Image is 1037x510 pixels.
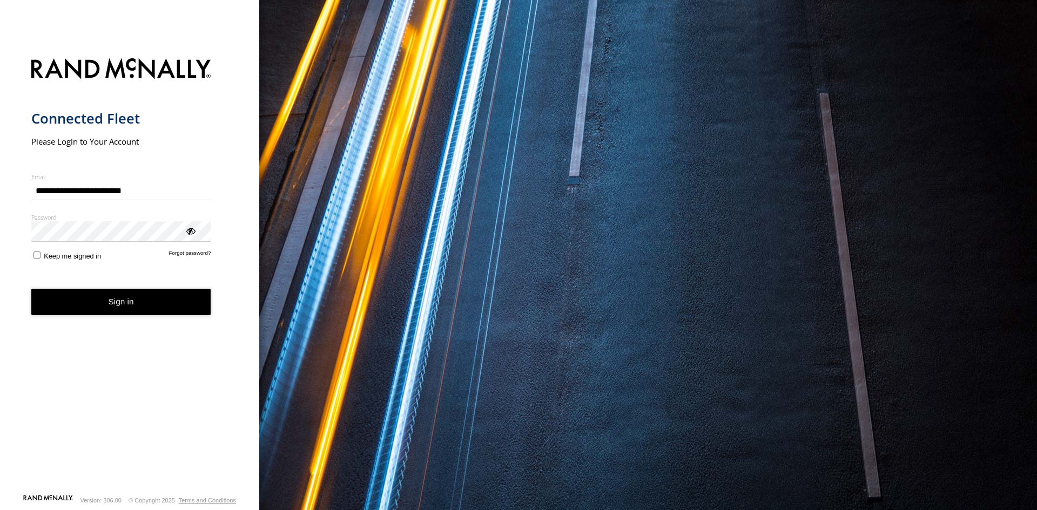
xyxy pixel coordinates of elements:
a: Terms and Conditions [179,497,236,504]
span: Keep me signed in [44,252,101,260]
button: Sign in [31,289,211,315]
div: © Copyright 2025 - [129,497,236,504]
div: Version: 306.00 [80,497,122,504]
input: Keep me signed in [33,251,41,259]
form: main [31,52,228,494]
label: Email [31,173,211,181]
a: Forgot password? [169,250,211,260]
label: Password [31,213,211,221]
h1: Connected Fleet [31,110,211,127]
h2: Please Login to Your Account [31,136,211,147]
div: ViewPassword [185,225,196,236]
a: Visit our Website [23,495,73,506]
img: Rand McNally [31,56,211,84]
